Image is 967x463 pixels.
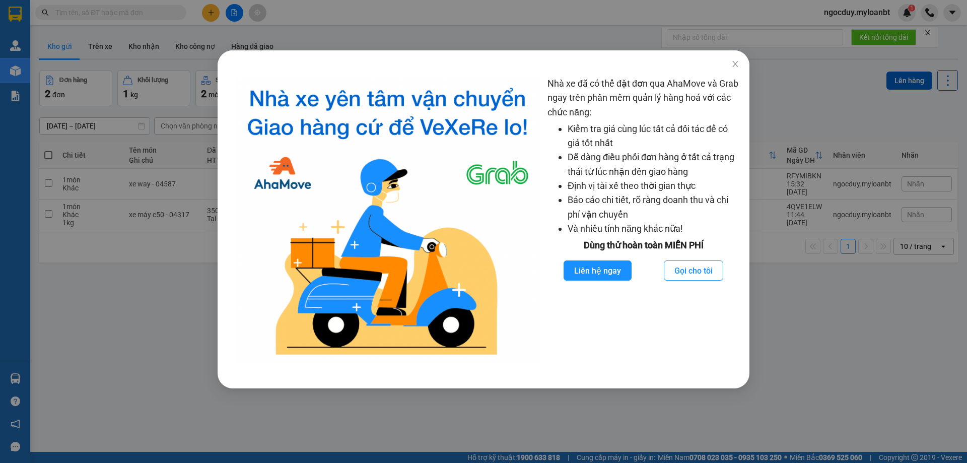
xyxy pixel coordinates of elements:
li: Báo cáo chi tiết, rõ ràng doanh thu và chi phí vận chuyển [568,193,739,222]
div: Dùng thử hoàn toàn MIỄN PHÍ [547,238,739,252]
li: Định vị tài xế theo thời gian thực [568,179,739,193]
span: Liên hệ ngay [574,264,621,277]
img: logo [236,77,539,363]
span: Gọi cho tôi [674,264,713,277]
span: close [731,60,739,68]
div: Nhà xe đã có thể đặt đơn qua AhaMove và Grab ngay trên phần mềm quản lý hàng hoá với các chức năng: [547,77,739,363]
button: Liên hệ ngay [564,260,632,281]
li: Dễ dàng điều phối đơn hàng ở tất cả trạng thái từ lúc nhận đến giao hàng [568,150,739,179]
li: Kiểm tra giá cùng lúc tất cả đối tác để có giá tốt nhất [568,122,739,151]
button: Close [721,50,749,79]
li: Và nhiều tính năng khác nữa! [568,222,739,236]
button: Gọi cho tôi [664,260,723,281]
